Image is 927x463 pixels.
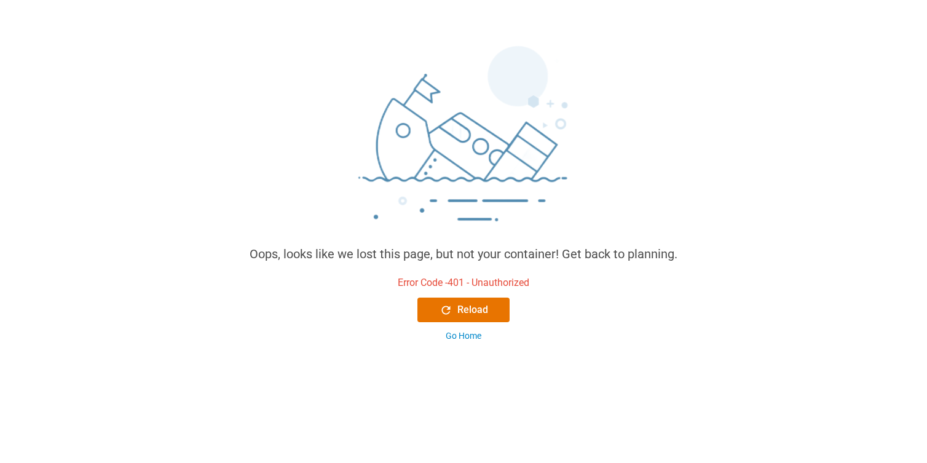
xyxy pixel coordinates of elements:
[446,330,481,342] div: Go Home
[417,330,510,342] button: Go Home
[279,41,648,245] img: sinking_ship.png
[398,275,529,290] div: Error Code - 401 - Unauthorized
[417,298,510,322] button: Reload
[250,245,677,263] div: Oops, looks like we lost this page, but not your container! Get back to planning.
[440,303,488,317] div: Reload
